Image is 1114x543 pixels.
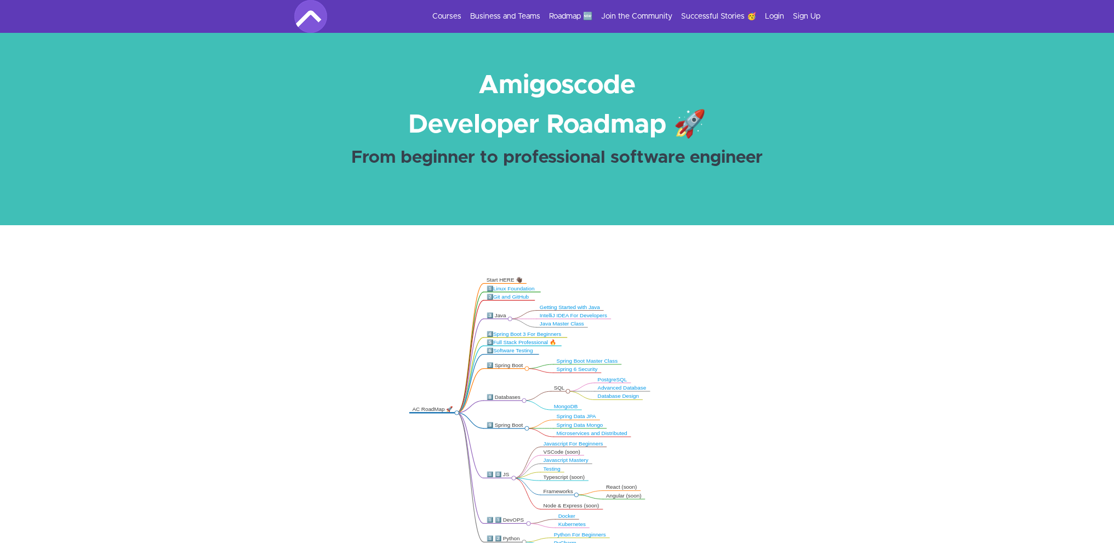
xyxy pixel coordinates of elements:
strong: Amigoscode [478,72,636,99]
a: Git and GitHub [493,294,529,299]
a: Spring Boot 3 For Beginners [493,331,561,336]
a: Software Testing [493,348,533,353]
a: Spring Data JPA [557,414,596,419]
a: Javascript Mastery [544,458,589,463]
a: Join the Community [601,11,672,22]
div: 5️⃣ [487,339,558,346]
a: Testing [544,466,561,471]
div: 9️⃣ Spring Boot [487,421,524,428]
a: Spring Boot Master Class [557,358,618,363]
a: Docker [558,513,575,518]
a: Roadmap 🆕 [549,11,592,22]
a: Full Stack Professional 🔥 [493,339,556,345]
a: Linux Foundation [493,285,534,291]
div: 4️⃣ [487,330,564,337]
div: Frameworks [544,488,574,495]
div: 1️⃣ 0️⃣ JS [487,471,511,478]
div: Typescript (soon) [544,474,585,481]
div: VSCode (soon) [544,449,581,455]
a: Login [765,11,784,22]
div: 3️⃣ Java [487,312,507,319]
div: Start HERE 👋🏿 [487,277,523,283]
a: Advanced Database [598,385,647,390]
div: 2️⃣ [487,294,532,300]
div: 6️⃣ [487,347,536,354]
div: AC RoadMap 🚀 [412,406,454,413]
a: Javascript For Beginners [544,441,603,446]
strong: Developer Roadmap 🚀 [408,112,706,138]
a: IntelliJ IDEA For Developers [540,312,607,318]
a: Database Design [598,393,639,399]
strong: From beginner to professional software engineer [351,149,763,167]
div: SQL [554,385,565,391]
a: MongoDB [554,403,578,409]
a: Sign Up [793,11,820,22]
a: Business and Teams [470,11,540,22]
div: 1️⃣ [487,285,538,291]
a: Courses [432,11,461,22]
div: 8️⃣ Databases [487,394,522,401]
a: PostgreSQL [598,376,627,382]
a: Microservices and Distributed [557,430,627,436]
a: Java Master Class [540,321,584,327]
div: 1️⃣ 1️⃣ DevOPS [487,517,526,523]
a: Spring 6 Security [557,367,598,372]
div: 7️⃣ Spring Boot [487,362,524,368]
div: React (soon) [606,484,637,490]
a: Kubernetes [558,521,586,527]
div: 1️⃣ 2️⃣ Python [487,535,522,542]
div: Angular (soon) [606,493,642,499]
a: Successful Stories 🥳 [681,11,756,22]
a: Spring Data Mongo [557,422,603,427]
a: Getting Started with Java [540,304,600,310]
a: Python For Beginners [554,531,606,537]
div: Node & Express (soon) [544,502,600,509]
